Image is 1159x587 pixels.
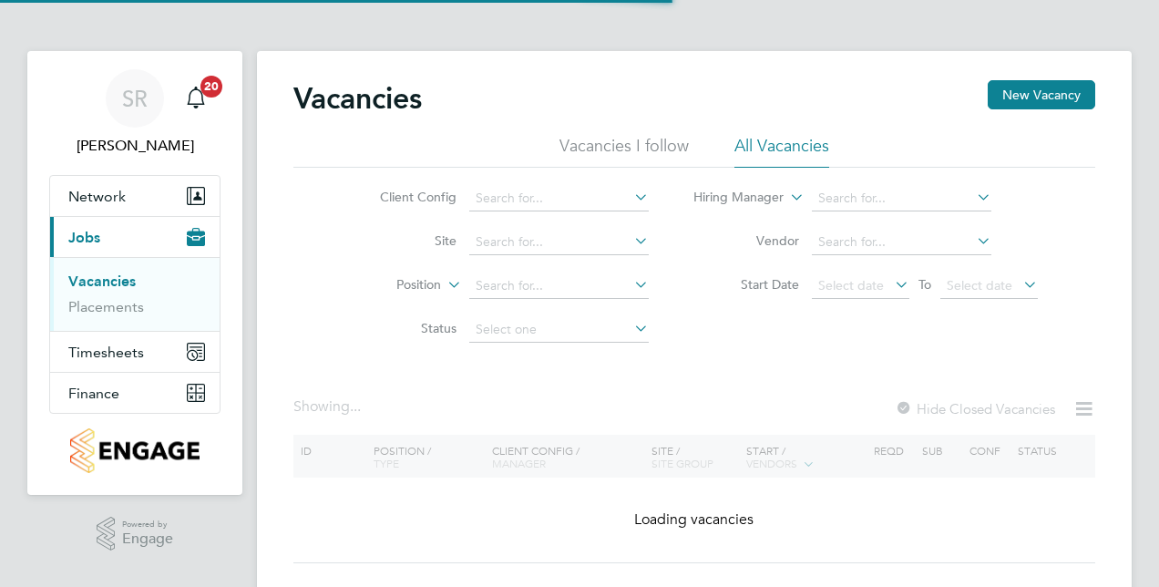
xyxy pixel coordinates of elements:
span: Select date [947,277,1012,293]
button: Timesheets [50,332,220,372]
label: Hiring Manager [679,189,784,207]
a: SR[PERSON_NAME] [49,69,221,157]
span: Finance [68,385,119,402]
img: countryside-properties-logo-retina.png [70,428,199,473]
a: Powered byEngage [97,517,174,551]
a: Go to home page [49,428,221,473]
li: All Vacancies [734,135,829,168]
input: Search for... [812,186,991,211]
span: ... [350,397,361,416]
span: Timesheets [68,344,144,361]
a: 20 [178,69,214,128]
input: Search for... [469,273,649,299]
span: Jobs [68,229,100,246]
div: Showing [293,397,364,417]
label: Client Config [352,189,456,205]
label: Vendor [694,232,799,249]
button: Finance [50,373,220,413]
button: Network [50,176,220,216]
button: New Vacancy [988,80,1095,109]
label: Site [352,232,456,249]
input: Search for... [812,230,991,255]
label: Status [352,320,456,336]
span: Select date [818,277,884,293]
li: Vacancies I follow [559,135,689,168]
span: Sophie Rollinson [49,135,221,157]
nav: Main navigation [27,51,242,495]
span: Powered by [122,517,173,532]
span: Network [68,188,126,205]
span: SR [122,87,148,110]
span: 20 [200,76,222,98]
a: Vacancies [68,273,136,290]
button: Jobs [50,217,220,257]
div: Jobs [50,257,220,331]
label: Hide Closed Vacancies [895,400,1055,417]
input: Search for... [469,186,649,211]
span: Engage [122,531,173,547]
input: Search for... [469,230,649,255]
label: Start Date [694,276,799,293]
label: Position [336,276,441,294]
h2: Vacancies [293,80,422,117]
input: Select one [469,317,649,343]
span: To [913,273,937,296]
a: Placements [68,298,144,315]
